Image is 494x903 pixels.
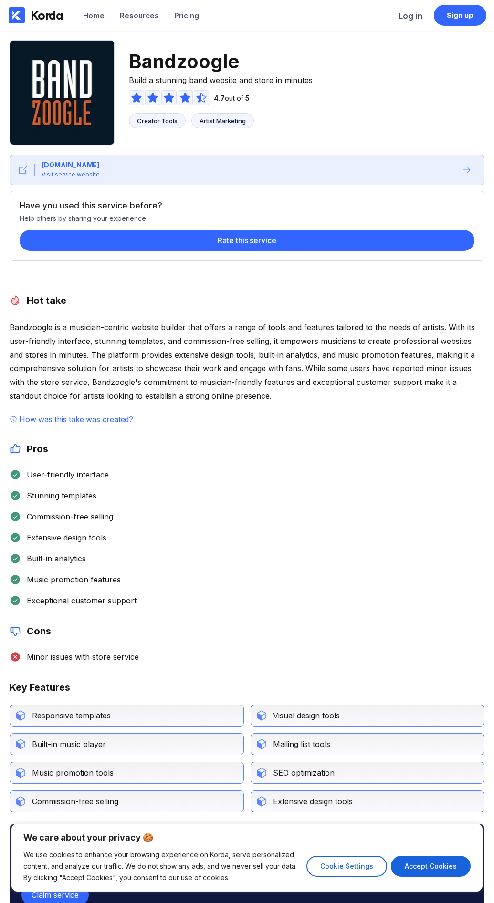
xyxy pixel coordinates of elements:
[42,170,100,179] div: Visit service website
[10,40,115,145] img: Bandzoogle
[129,113,186,128] a: Creator Tools
[26,739,106,749] div: Built-in music player
[267,797,353,806] div: Extensive design tools
[191,113,254,128] a: Artist Marketing
[120,11,159,20] div: Resources
[83,11,105,20] div: Home
[399,11,422,21] div: Log in
[17,415,135,424] div: How was this take was created?
[200,117,246,125] div: Artist Marketing
[447,10,474,20] div: Sign up
[21,575,121,584] div: Music promotion features
[21,512,113,521] div: Commission-free selling
[267,711,340,720] div: Visual design tools
[20,210,474,222] div: Help others by sharing your experience
[129,73,484,85] span: Build a stunning band website and store in minutes
[42,160,99,170] div: [DOMAIN_NAME]
[31,8,63,22] div: Korda
[20,222,474,251] a: Rate this service
[210,94,250,102] div: out of
[21,625,51,637] h2: Cons
[21,295,66,306] h2: Hot take
[21,554,86,563] div: Built-in analytics
[26,797,118,806] div: Commission-free selling
[21,443,48,455] h2: Pros
[20,201,166,210] div: Have you used this service before?
[26,711,111,720] div: Responsive templates
[391,856,471,877] button: Accept Cookies
[245,94,250,102] span: 5
[10,682,70,693] div: Key Features
[267,739,330,749] div: Mailing list tools
[129,50,484,73] span: Bandzoogle
[21,491,96,500] div: Stunning templates
[306,856,387,877] button: Cookie Settings
[26,768,114,778] div: Music promotion tools
[218,236,276,245] div: Rate this service
[21,596,137,605] div: Exceptional customer support
[10,155,484,185] button: [DOMAIN_NAME]Visit service website
[21,652,139,662] div: Minor issues with store service
[10,321,484,403] div: Bandzoogle is a musician-centric website builder that offers a range of tools and features tailor...
[21,533,106,542] div: Extensive design tools
[23,849,299,883] p: We use cookies to enhance your browsing experience on Korda, serve personalized content, and anal...
[214,94,225,102] span: 4.7
[137,117,178,125] div: Creator Tools
[434,5,486,26] a: Sign up
[267,768,335,778] div: SEO optimization
[21,470,109,479] div: User-friendly interface
[23,832,471,843] p: We care about your privacy 🍪
[174,11,199,20] div: Pricing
